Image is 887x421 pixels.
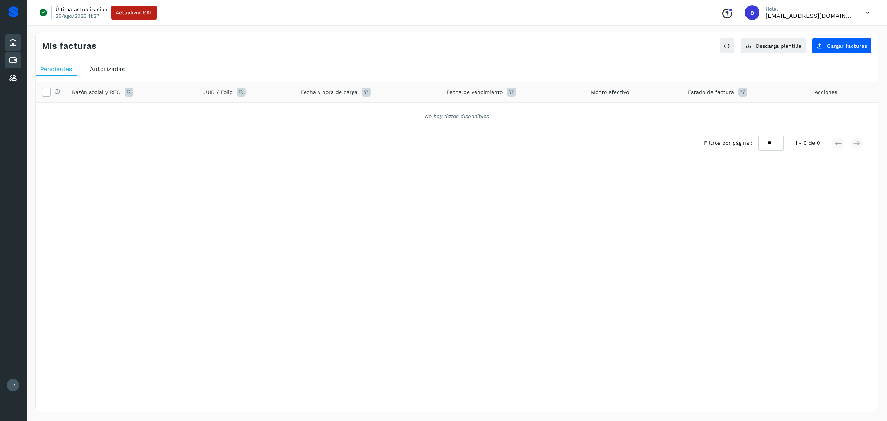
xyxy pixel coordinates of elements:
[45,112,868,120] div: No hay datos disponibles
[741,38,806,54] button: Descarga plantilla
[301,88,357,96] span: Fecha y hora de carga
[815,88,837,96] span: Acciones
[765,6,854,12] p: Hola,
[5,52,21,68] div: Cuentas por pagar
[765,12,854,19] p: orlando@rfllogistics.com.mx
[827,43,867,48] span: Cargar facturas
[756,43,801,48] span: Descarga plantilla
[591,88,629,96] span: Monto efectivo
[55,13,99,19] p: 29/ago/2023 11:27
[446,88,503,96] span: Fecha de vencimiento
[812,38,872,54] button: Cargar facturas
[90,65,125,73] span: Autorizadas
[111,6,157,20] button: Actualizar SAT
[40,65,72,73] span: Pendientes
[42,41,96,51] h4: Mis facturas
[688,88,734,96] span: Estado de factura
[55,6,108,13] p: Última actualización
[5,70,21,86] div: Proveedores
[704,139,752,147] span: Filtros por página :
[5,34,21,51] div: Inicio
[72,88,120,96] span: Razón social y RFC
[116,10,152,15] span: Actualizar SAT
[202,88,232,96] span: UUID / Folio
[795,139,820,147] span: 1 - 0 de 0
